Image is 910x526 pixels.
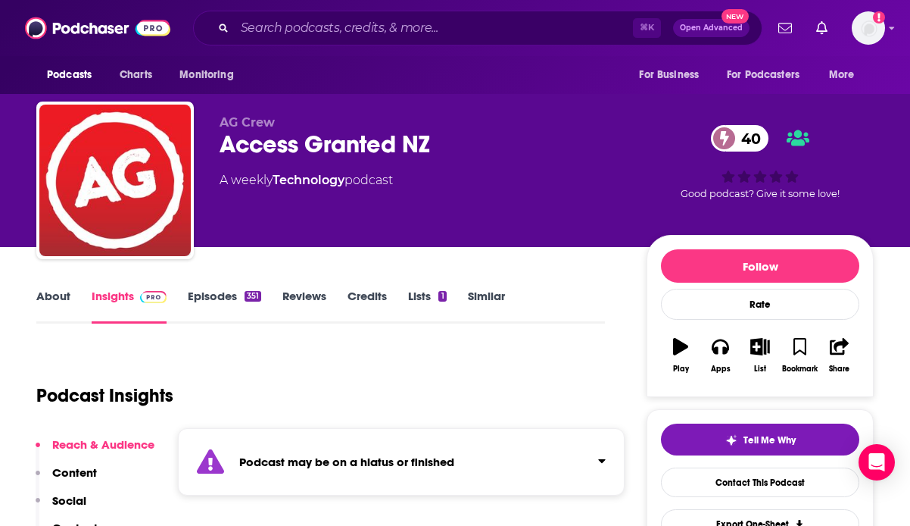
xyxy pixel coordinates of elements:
button: open menu [717,61,821,89]
a: Technology [273,173,344,187]
img: Podchaser - Follow, Share and Rate Podcasts [25,14,170,42]
img: Access Granted NZ [39,105,191,256]
span: Monitoring [179,64,233,86]
a: 40 [711,125,768,152]
span: More [829,64,855,86]
div: Search podcasts, credits, & more... [193,11,762,45]
button: Social [36,493,86,521]
div: List [754,365,766,374]
button: Reach & Audience [36,437,154,465]
a: Lists1 [408,289,446,324]
div: Open Intercom Messenger [859,444,895,481]
button: open menu [628,61,718,89]
a: Reviews [282,289,326,324]
button: List [740,328,780,383]
button: Bookmark [780,328,819,383]
div: Rate [661,289,859,320]
span: Podcasts [47,64,92,86]
button: Content [36,465,97,493]
div: Bookmark [782,365,818,374]
button: open menu [818,61,874,89]
a: Show notifications dropdown [772,15,798,41]
span: ⌘ K [633,18,661,38]
img: Podchaser Pro [140,291,167,303]
span: Charts [120,64,152,86]
img: tell me why sparkle [725,434,737,446]
h1: Podcast Insights [36,384,173,407]
button: Open AdvancedNew [673,19,750,37]
img: User Profile [852,11,885,45]
button: open menu [36,61,111,89]
span: New [721,9,749,23]
div: 40Good podcast? Give it some love! [647,115,874,209]
div: 1 [438,291,446,302]
p: Social [52,493,86,508]
div: A weekly podcast [220,171,393,189]
span: For Podcasters [727,64,799,86]
div: Apps [711,365,731,374]
a: Show notifications dropdown [810,15,834,41]
span: AG Crew [220,115,275,130]
a: Contact This Podcast [661,468,859,497]
section: Click to expand status details [178,428,625,496]
button: Apps [700,328,740,383]
div: Play [673,365,689,374]
a: About [36,289,70,324]
span: Good podcast? Give it some love! [681,188,840,199]
a: Credits [347,289,387,324]
a: Similar [468,289,505,324]
a: Episodes351 [188,289,261,324]
span: Logged in as saraatspark [852,11,885,45]
span: Open Advanced [680,24,743,32]
button: tell me why sparkleTell Me Why [661,424,859,456]
span: Tell Me Why [743,434,796,446]
span: 40 [726,125,768,152]
a: InsightsPodchaser Pro [92,289,167,324]
button: Share [820,328,859,383]
p: Reach & Audience [52,437,154,452]
input: Search podcasts, credits, & more... [235,16,633,40]
button: open menu [169,61,253,89]
button: Play [661,328,700,383]
p: Content [52,465,97,480]
button: Show profile menu [852,11,885,45]
button: Follow [661,249,859,283]
strong: Podcast may be on a hiatus or finished [239,455,454,469]
svg: Add a profile image [873,11,885,23]
a: Charts [110,61,161,89]
span: For Business [639,64,699,86]
div: Share [829,365,849,374]
div: 351 [245,291,261,302]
